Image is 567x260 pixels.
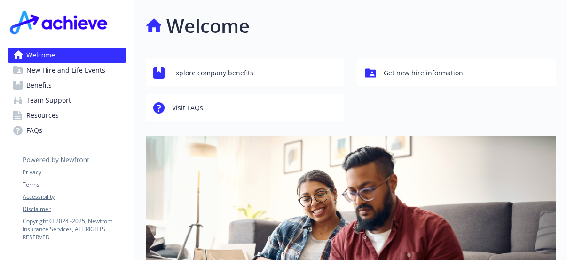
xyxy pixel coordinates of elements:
button: Get new hire information [357,59,556,86]
h1: Welcome [166,12,250,40]
a: Terms [23,180,126,189]
span: Explore company benefits [172,64,253,82]
a: Benefits [8,78,126,93]
a: Disclaimer [23,205,126,213]
span: Team Support [26,93,71,108]
a: Team Support [8,93,126,108]
span: FAQs [26,123,42,138]
button: Explore company benefits [146,59,344,86]
span: Benefits [26,78,52,93]
a: New Hire and Life Events [8,63,126,78]
span: Resources [26,108,59,123]
a: Resources [8,108,126,123]
span: Get new hire information [384,64,463,82]
a: Accessibility [23,193,126,201]
button: Visit FAQs [146,94,344,121]
span: Welcome [26,48,55,63]
a: FAQs [8,123,126,138]
a: Welcome [8,48,126,63]
span: New Hire and Life Events [26,63,105,78]
a: Privacy [23,168,126,177]
p: Copyright © 2024 - 2025 , Newfront Insurance Services, ALL RIGHTS RESERVED [23,217,126,241]
span: Visit FAQs [172,99,203,117]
